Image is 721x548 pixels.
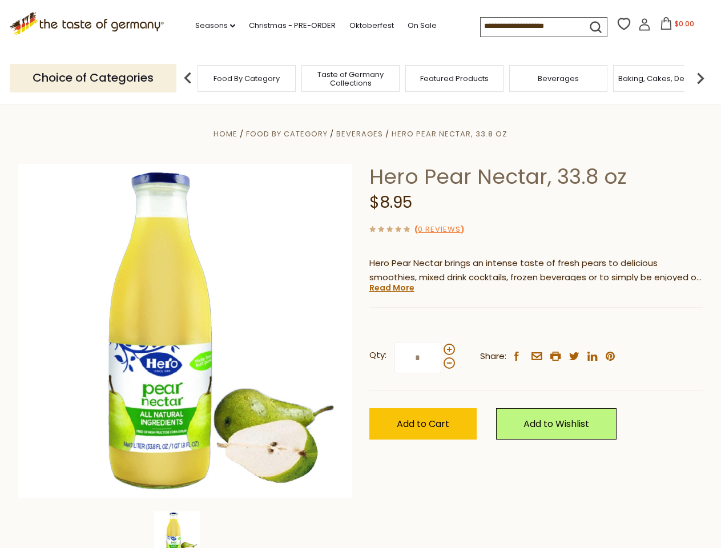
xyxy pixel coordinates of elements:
[249,19,336,32] a: Christmas - PRE-ORDER
[246,128,328,139] a: Food By Category
[369,256,703,285] p: Hero Pear Nectar brings an intense taste of fresh pears to delicious smoothies, mixed drink cockt...
[480,349,506,364] span: Share:
[214,74,280,83] a: Food By Category
[10,64,176,92] p: Choice of Categories
[195,19,235,32] a: Seasons
[496,408,617,440] a: Add to Wishlist
[349,19,394,32] a: Oktoberfest
[369,408,477,440] button: Add to Cart
[214,128,237,139] a: Home
[414,224,464,235] span: ( )
[336,128,383,139] a: Beverages
[408,19,437,32] a: On Sale
[176,67,199,90] img: previous arrow
[653,17,702,34] button: $0.00
[369,282,414,293] a: Read More
[420,74,489,83] a: Featured Products
[538,74,579,83] a: Beverages
[369,191,412,213] span: $8.95
[397,417,449,430] span: Add to Cart
[369,348,386,362] strong: Qty:
[305,70,396,87] a: Taste of Germany Collections
[18,164,352,498] img: Hero Pear Nectar, 33.8 oz
[618,74,707,83] a: Baking, Cakes, Desserts
[369,164,703,190] h1: Hero Pear Nectar, 33.8 oz
[418,224,461,236] a: 0 Reviews
[675,19,694,29] span: $0.00
[394,342,441,373] input: Qty:
[392,128,507,139] a: Hero Pear Nectar, 33.8 oz
[689,67,712,90] img: next arrow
